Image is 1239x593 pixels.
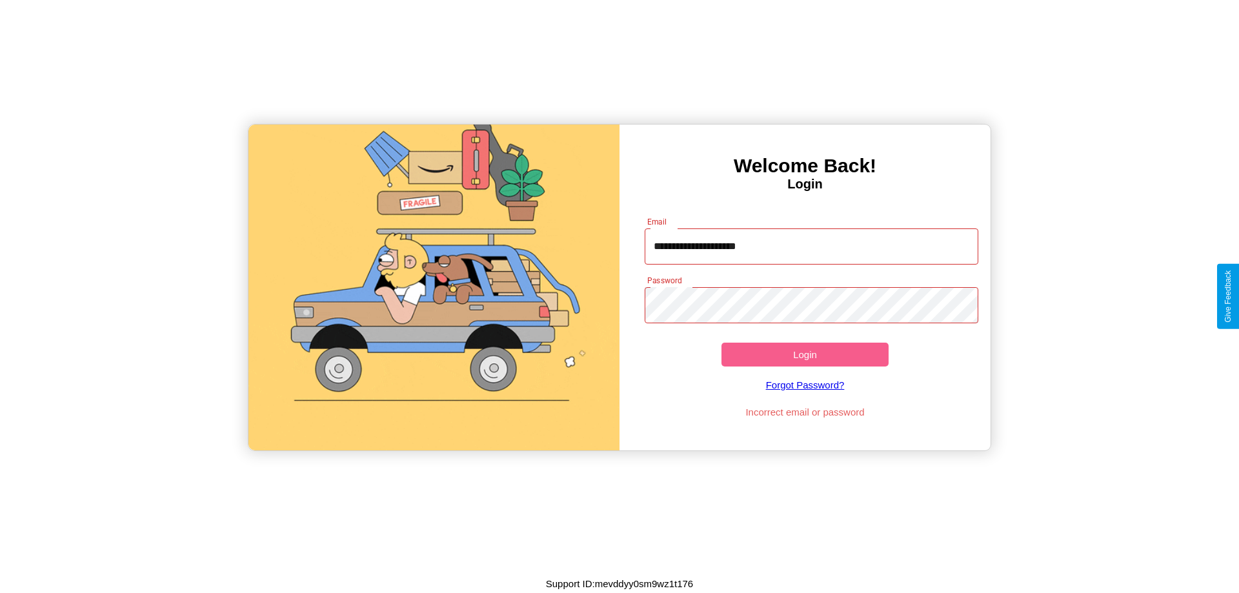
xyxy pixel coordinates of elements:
[721,343,889,367] button: Login
[619,155,991,177] h3: Welcome Back!
[546,575,693,592] p: Support ID: mevddyy0sm9wz1t176
[647,216,667,227] label: Email
[638,403,972,421] p: Incorrect email or password
[248,125,619,450] img: gif
[1224,270,1233,323] div: Give Feedback
[638,367,972,403] a: Forgot Password?
[619,177,991,192] h4: Login
[647,275,681,286] label: Password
